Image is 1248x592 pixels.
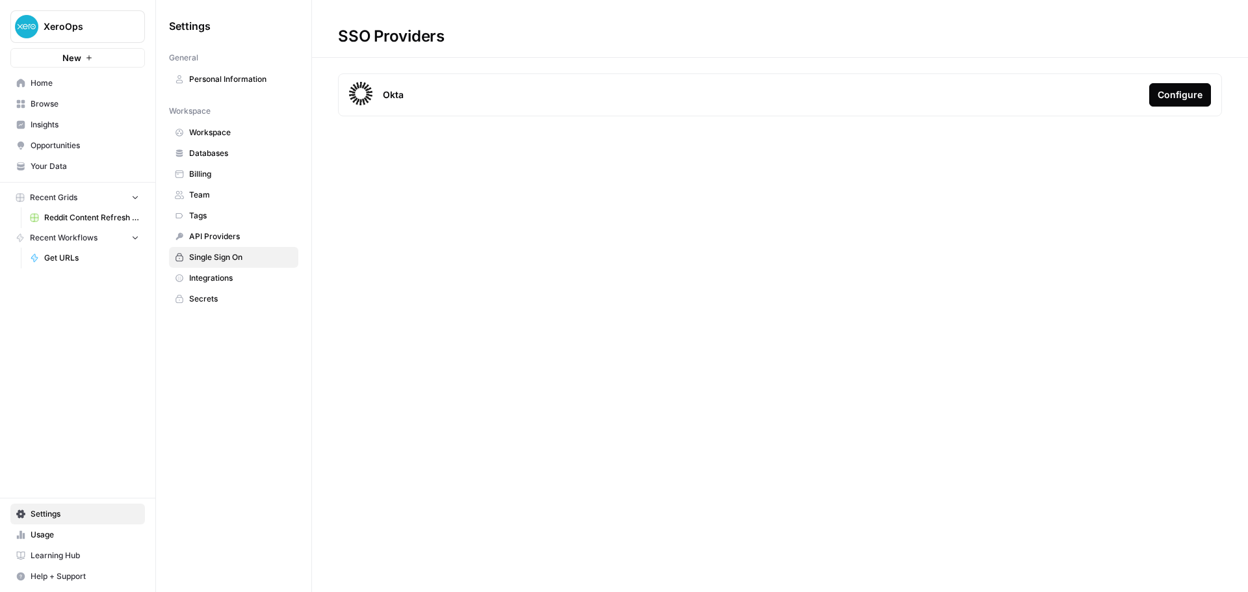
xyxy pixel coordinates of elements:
span: XeroOps [44,20,122,33]
a: Get URLs [24,248,145,268]
a: Insights [10,114,145,135]
span: New [62,51,81,64]
a: Browse [10,94,145,114]
a: Tags [169,205,298,226]
span: Get URLs [44,252,139,264]
a: Secrets [169,289,298,309]
button: Workspace: XeroOps [10,10,145,43]
a: Home [10,73,145,94]
span: Team [189,189,292,201]
span: Recent Grids [30,192,77,203]
a: Integrations [169,268,298,289]
span: Your Data [31,161,139,172]
a: Team [169,185,298,205]
span: Single Sign On [189,251,292,263]
span: Workspace [189,127,292,138]
span: Usage [31,529,139,541]
a: API Providers [169,226,298,247]
a: Workspace [169,122,298,143]
img: XeroOps Logo [15,15,38,38]
a: Settings [10,504,145,524]
span: Personal Information [189,73,292,85]
span: General [169,52,198,64]
span: Billing [189,168,292,180]
a: Single Sign On [169,247,298,268]
span: Workspace [169,105,211,117]
a: Your Data [10,156,145,177]
a: Personal Information [169,69,298,90]
span: Tags [189,210,292,222]
span: Integrations [189,272,292,284]
span: Learning Hub [31,550,139,561]
a: Usage [10,524,145,545]
a: Opportunities [10,135,145,156]
button: Recent Grids [10,188,145,207]
span: Help + Support [31,571,139,582]
a: Billing [169,164,298,185]
span: Opportunities [31,140,139,151]
a: Databases [169,143,298,164]
span: Recent Workflows [30,232,97,244]
span: Okta [383,88,404,101]
span: API Providers [189,231,292,242]
button: Configure [1149,83,1211,107]
span: Home [31,77,139,89]
button: Recent Workflows [10,228,145,248]
div: SSO Providers [312,26,471,47]
a: Learning Hub [10,545,145,566]
a: Reddit Content Refresh - Single URL [24,207,145,228]
div: Configure [1158,88,1202,101]
span: Browse [31,98,139,110]
span: Reddit Content Refresh - Single URL [44,212,139,224]
span: Secrets [189,293,292,305]
span: Settings [31,508,139,520]
span: Databases [189,148,292,159]
span: Settings [169,18,211,34]
button: Help + Support [10,566,145,587]
span: Insights [31,119,139,131]
button: New [10,48,145,68]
